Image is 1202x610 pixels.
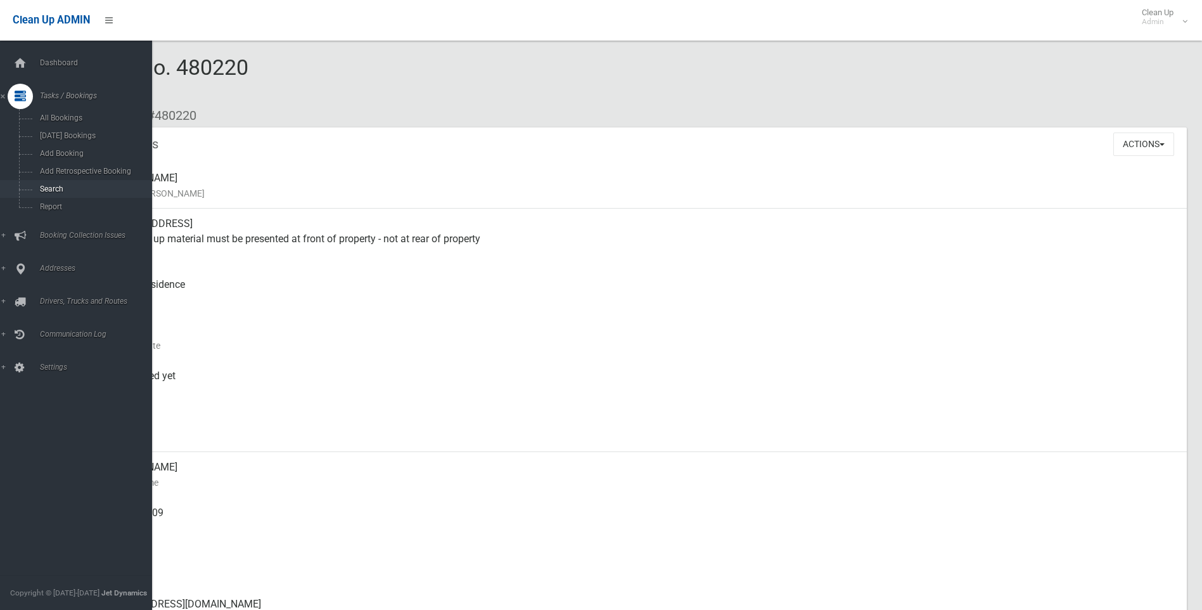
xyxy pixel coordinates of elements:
[101,498,1177,543] div: 0405 148 309
[36,264,162,273] span: Addresses
[36,330,162,339] span: Communication Log
[101,292,1177,308] small: Pickup Point
[101,186,1177,201] small: Name of [PERSON_NAME]
[10,588,99,597] span: Copyright © [DATE]-[DATE]
[13,14,90,26] span: Clean Up ADMIN
[101,475,1177,490] small: Contact Name
[138,104,196,127] li: #480220
[101,269,1177,315] div: Front of Residence
[101,361,1177,406] div: Not collected yet
[56,55,248,104] span: Booking No. 480220
[101,338,1177,353] small: Collection Date
[101,566,1177,581] small: Landline
[101,521,1177,536] small: Mobile
[101,543,1177,589] div: None given
[101,406,1177,452] div: [DATE]
[36,297,162,306] span: Drivers, Trucks and Routes
[36,363,162,372] span: Settings
[36,202,151,211] span: Report
[101,163,1177,209] div: [PERSON_NAME]
[1142,17,1173,27] small: Admin
[36,131,151,140] span: [DATE] Bookings
[101,429,1177,445] small: Zone
[36,149,151,158] span: Add Booking
[36,231,162,240] span: Booking Collection Issues
[101,315,1177,361] div: [DATE]
[101,247,1177,262] small: Address
[1135,8,1186,27] span: Clean Up
[36,114,151,122] span: All Bookings
[1113,133,1174,156] button: Actions
[36,185,151,193] span: Search
[36,91,162,100] span: Tasks / Bookings
[101,384,1177,399] small: Collected At
[36,167,151,176] span: Add Retrospective Booking
[101,588,147,597] strong: Jet Dynamics
[101,209,1177,269] div: [STREET_ADDRESS] Clean up material must be presented at front of property - not at rear of property
[101,452,1177,498] div: [PERSON_NAME]
[36,58,162,67] span: Dashboard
